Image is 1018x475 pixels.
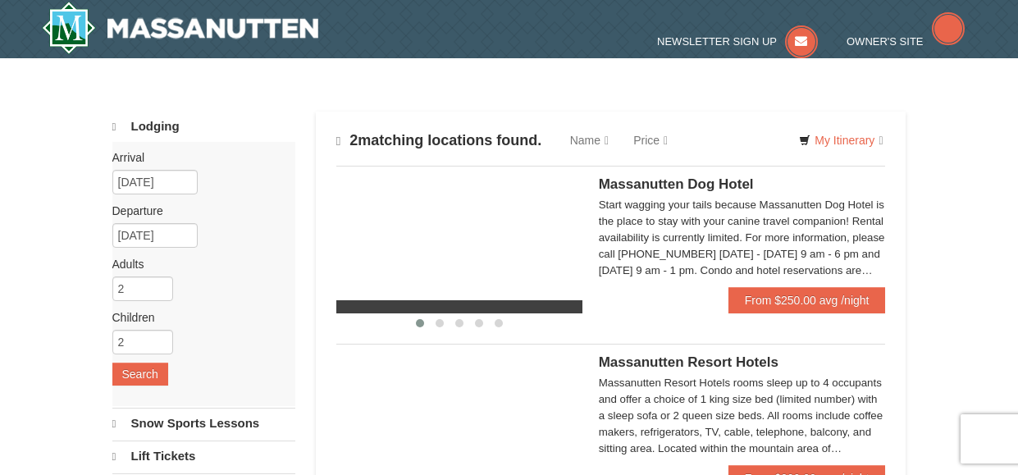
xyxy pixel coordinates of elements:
a: My Itinerary [788,128,893,153]
div: Massanutten Resort Hotels rooms sleep up to 4 occupants and offer a choice of 1 king size bed (li... [599,375,886,457]
label: Departure [112,203,283,219]
span: Newsletter Sign Up [657,35,777,48]
a: Snow Sports Lessons [112,408,295,439]
a: Owner's Site [847,35,965,48]
a: Lift Tickets [112,441,295,472]
span: Massanutten Dog Hotel [599,176,754,192]
label: Arrival [112,149,283,166]
a: From $250.00 avg /night [728,287,886,313]
a: Newsletter Sign Up [657,35,818,48]
label: Adults [112,256,283,272]
img: Massanutten Resort Logo [42,2,319,54]
span: Massanutten Resort Hotels [599,354,778,370]
a: Lodging [112,112,295,142]
a: Price [621,124,680,157]
a: Massanutten Resort [42,2,319,54]
label: Children [112,309,283,326]
button: Search [112,363,168,386]
span: Owner's Site [847,35,924,48]
div: Start wagging your tails because Massanutten Dog Hotel is the place to stay with your canine trav... [599,197,886,279]
a: Name [558,124,621,157]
